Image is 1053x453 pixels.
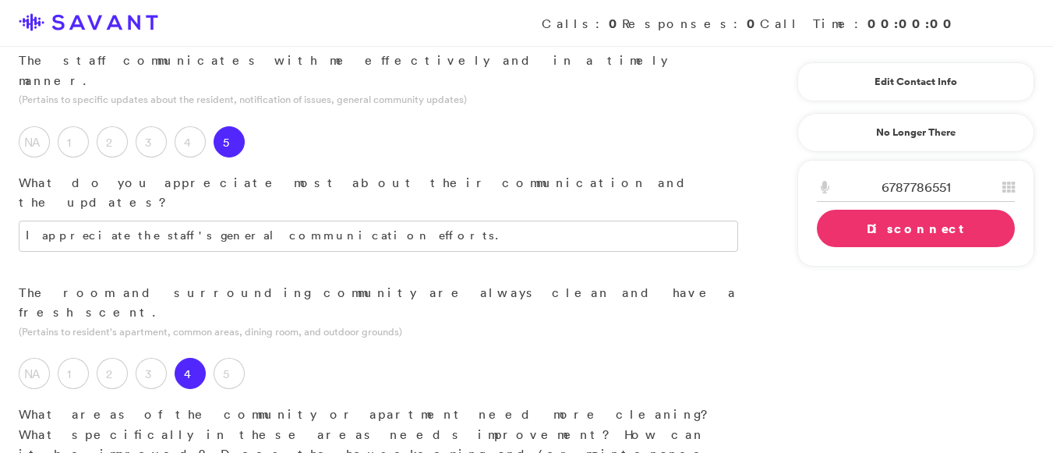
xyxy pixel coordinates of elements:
label: 1 [58,126,89,157]
label: 1 [58,358,89,389]
p: The room and surrounding community are always clean and have a fresh scent. [19,283,738,323]
strong: 00:00:00 [867,15,956,32]
a: Disconnect [817,210,1015,247]
a: No Longer There [797,113,1034,152]
p: (Pertains to resident's apartment, common areas, dining room, and outdoor grounds) [19,324,738,339]
label: 3 [136,126,167,157]
p: The staff communicates with me effectively and in a timely manner. [19,51,738,90]
label: 2 [97,358,128,389]
label: 4 [175,126,206,157]
label: NA [19,358,50,389]
label: NA [19,126,50,157]
label: 4 [175,358,206,389]
label: 2 [97,126,128,157]
p: (Pertains to specific updates about the resident, notification of issues, general community updates) [19,92,738,107]
strong: 0 [609,15,622,32]
a: Edit Contact Info [817,69,1015,94]
label: 5 [214,126,245,157]
p: What do you appreciate most about their communication and the updates? [19,173,738,213]
strong: 0 [747,15,760,32]
label: 3 [136,358,167,389]
label: 5 [214,358,245,389]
